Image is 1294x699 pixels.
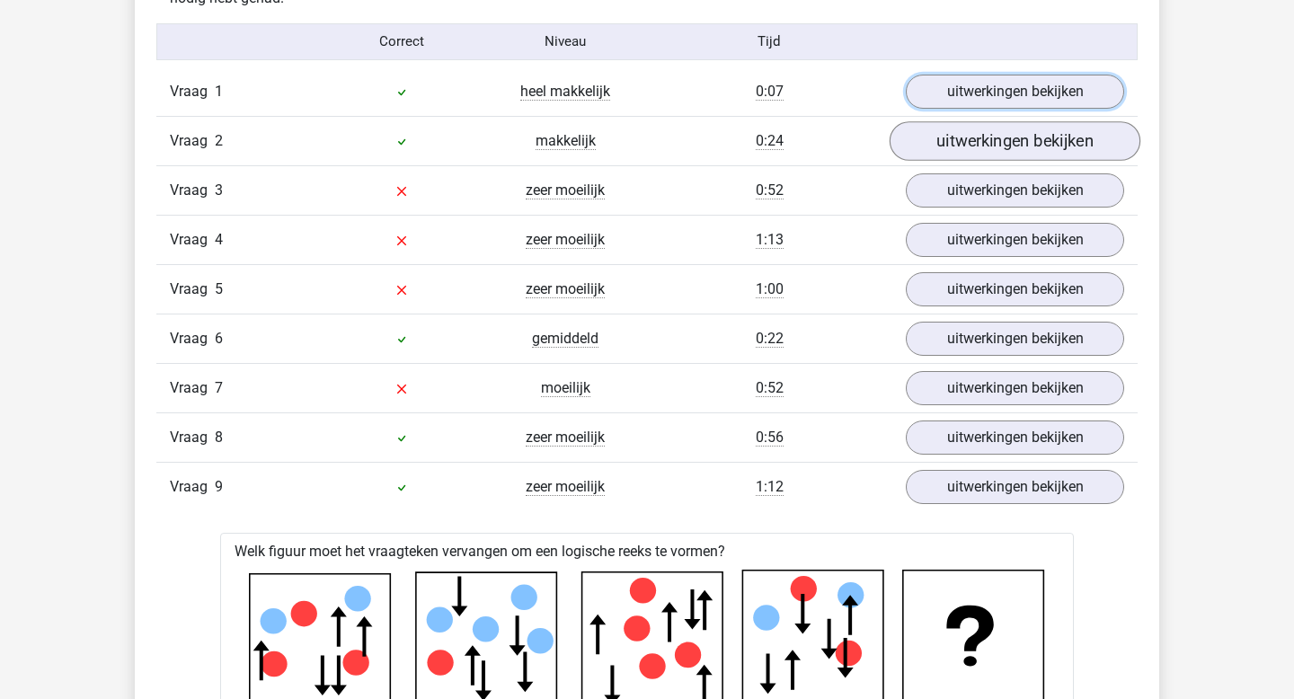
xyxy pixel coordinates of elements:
[215,83,223,100] span: 1
[526,181,605,199] span: zeer moeilijk
[756,280,784,298] span: 1:00
[536,132,596,150] span: makkelijk
[215,379,223,396] span: 7
[215,181,223,199] span: 3
[170,180,215,201] span: Vraag
[215,231,223,248] span: 4
[906,470,1124,504] a: uitwerkingen bekijken
[215,429,223,446] span: 8
[756,181,784,199] span: 0:52
[215,280,223,297] span: 5
[541,379,590,397] span: moeilijk
[170,377,215,399] span: Vraag
[520,83,610,101] span: heel makkelijk
[170,328,215,349] span: Vraag
[215,330,223,347] span: 6
[756,429,784,447] span: 0:56
[890,121,1140,161] a: uitwerkingen bekijken
[170,81,215,102] span: Vraag
[906,223,1124,257] a: uitwerkingen bekijken
[756,330,784,348] span: 0:22
[170,229,215,251] span: Vraag
[906,420,1124,455] a: uitwerkingen bekijken
[906,173,1124,208] a: uitwerkingen bekijken
[906,322,1124,356] a: uitwerkingen bekijken
[756,132,784,150] span: 0:24
[906,371,1124,405] a: uitwerkingen bekijken
[526,231,605,249] span: zeer moeilijk
[170,130,215,152] span: Vraag
[756,478,784,496] span: 1:12
[526,478,605,496] span: zeer moeilijk
[756,83,784,101] span: 0:07
[532,330,598,348] span: gemiddeld
[756,231,784,249] span: 1:13
[170,427,215,448] span: Vraag
[526,280,605,298] span: zeer moeilijk
[526,429,605,447] span: zeer moeilijk
[170,476,215,498] span: Vraag
[756,379,784,397] span: 0:52
[647,31,892,52] div: Tijd
[215,132,223,149] span: 2
[321,31,484,52] div: Correct
[906,272,1124,306] a: uitwerkingen bekijken
[170,279,215,300] span: Vraag
[906,75,1124,109] a: uitwerkingen bekijken
[215,478,223,495] span: 9
[483,31,647,52] div: Niveau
